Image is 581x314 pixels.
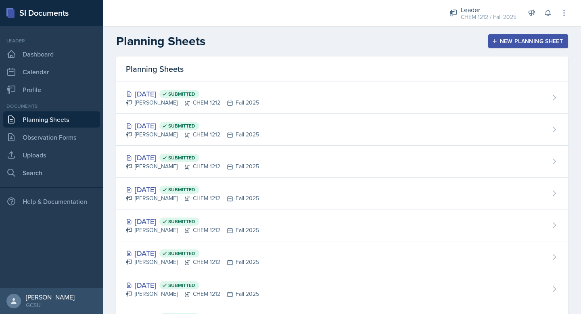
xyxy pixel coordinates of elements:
[116,114,568,146] a: [DATE] Submitted [PERSON_NAME]CHEM 1212Fall 2025
[168,155,195,161] span: Submitted
[126,162,259,171] div: [PERSON_NAME] CHEM 1212 Fall 2025
[126,184,259,195] div: [DATE]
[116,178,568,209] a: [DATE] Submitted [PERSON_NAME]CHEM 1212Fall 2025
[126,120,259,131] div: [DATE]
[3,37,100,44] div: Leader
[168,91,195,97] span: Submitted
[126,258,259,266] div: [PERSON_NAME] CHEM 1212 Fall 2025
[3,64,100,80] a: Calendar
[168,218,195,225] span: Submitted
[126,216,259,227] div: [DATE]
[3,82,100,98] a: Profile
[461,13,516,21] div: CHEM 1212 / Fall 2025
[116,146,568,178] a: [DATE] Submitted [PERSON_NAME]CHEM 1212Fall 2025
[168,186,195,193] span: Submitted
[3,147,100,163] a: Uploads
[116,82,568,114] a: [DATE] Submitted [PERSON_NAME]CHEM 1212Fall 2025
[126,194,259,203] div: [PERSON_NAME] CHEM 1212 Fall 2025
[126,248,259,259] div: [DATE]
[3,111,100,128] a: Planning Sheets
[126,98,259,107] div: [PERSON_NAME] CHEM 1212 Fall 2025
[3,193,100,209] div: Help & Documentation
[116,241,568,273] a: [DATE] Submitted [PERSON_NAME]CHEM 1212Fall 2025
[26,293,75,301] div: [PERSON_NAME]
[168,250,195,257] span: Submitted
[116,34,205,48] h2: Planning Sheets
[3,46,100,62] a: Dashboard
[116,273,568,305] a: [DATE] Submitted [PERSON_NAME]CHEM 1212Fall 2025
[461,5,516,15] div: Leader
[26,301,75,309] div: GCSU
[3,103,100,110] div: Documents
[3,165,100,181] a: Search
[168,282,195,289] span: Submitted
[116,57,568,82] div: Planning Sheets
[493,38,563,44] div: New Planning Sheet
[126,280,259,291] div: [DATE]
[3,129,100,145] a: Observation Forms
[126,88,259,99] div: [DATE]
[126,290,259,298] div: [PERSON_NAME] CHEM 1212 Fall 2025
[126,130,259,139] div: [PERSON_NAME] CHEM 1212 Fall 2025
[168,123,195,129] span: Submitted
[116,209,568,241] a: [DATE] Submitted [PERSON_NAME]CHEM 1212Fall 2025
[126,152,259,163] div: [DATE]
[126,226,259,234] div: [PERSON_NAME] CHEM 1212 Fall 2025
[488,34,568,48] button: New Planning Sheet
